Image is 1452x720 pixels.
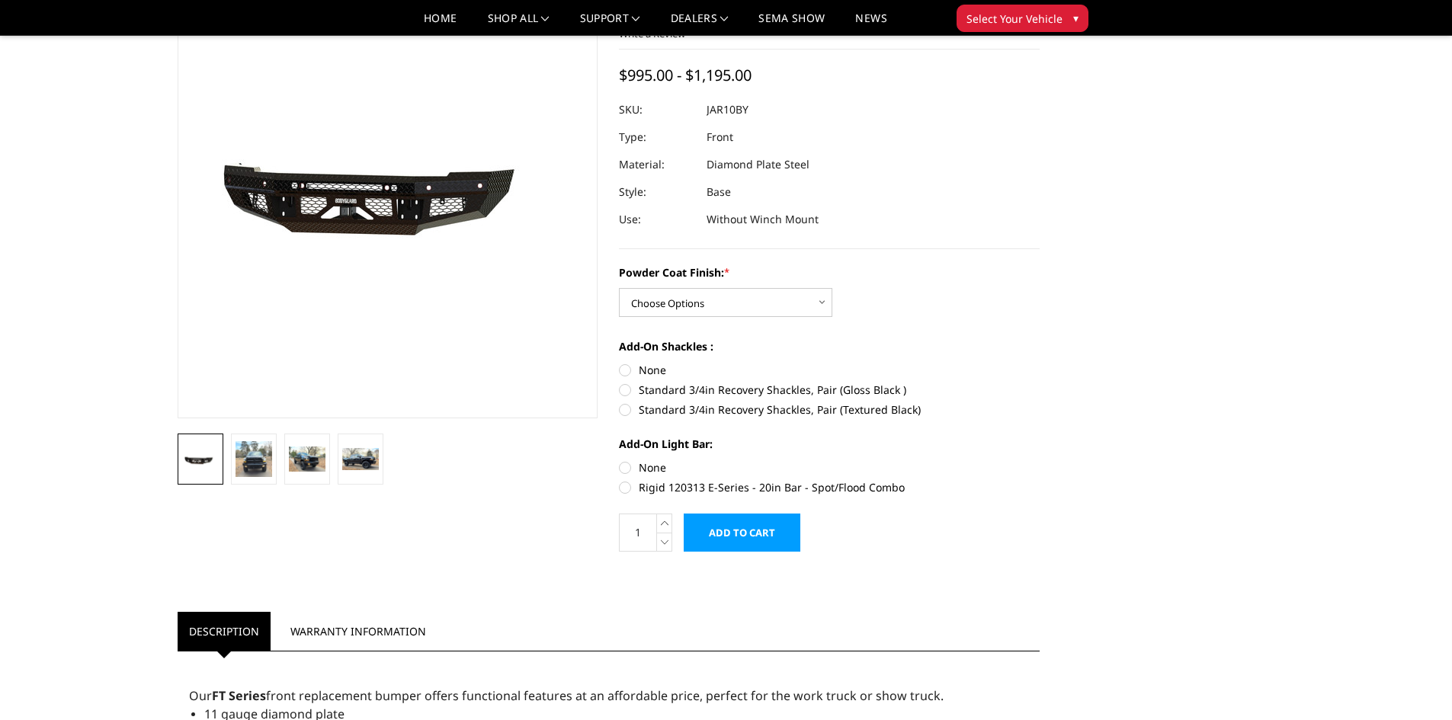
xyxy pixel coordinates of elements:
label: Standard 3/4in Recovery Shackles, Pair (Gloss Black ) [619,382,1040,398]
label: Add-On Light Bar: [619,436,1040,452]
dt: Type: [619,123,695,151]
img: 2010-2018 Ram 2500-3500 - FT Series - Base Front Bumper [236,441,272,477]
dd: JAR10BY [707,96,748,123]
dt: Use: [619,206,695,233]
dd: Without Winch Mount [707,206,819,233]
span: Our front replacement bumper offers functional features at an affordable price, perfect for the w... [189,687,944,704]
a: Write a Review [619,27,685,40]
img: 2010-2018 Ram 2500-3500 - FT Series - Base Front Bumper [342,448,379,471]
a: Warranty Information [279,612,438,651]
input: Add to Cart [684,514,800,552]
dt: SKU: [619,96,695,123]
dd: Front [707,123,733,151]
dt: Style: [619,178,695,206]
a: Description [178,612,271,651]
dd: Diamond Plate Steel [707,151,809,178]
label: None [619,459,1040,475]
img: 2010-2018 Ram 2500-3500 - FT Series - Base Front Bumper [289,446,325,472]
label: Rigid 120313 E-Series - 20in Bar - Spot/Flood Combo [619,479,1040,495]
span: $995.00 - $1,195.00 [619,65,752,85]
dd: Base [707,178,731,206]
label: None [619,362,1040,378]
strong: FT Series [212,687,266,704]
label: Standard 3/4in Recovery Shackles, Pair (Textured Black) [619,402,1040,418]
img: 2010-2018 Ram 2500-3500 - FT Series - Base Front Bumper [182,451,219,468]
label: Add-On Shackles : [619,338,1040,354]
dt: Material: [619,151,695,178]
label: Powder Coat Finish: [619,264,1040,280]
